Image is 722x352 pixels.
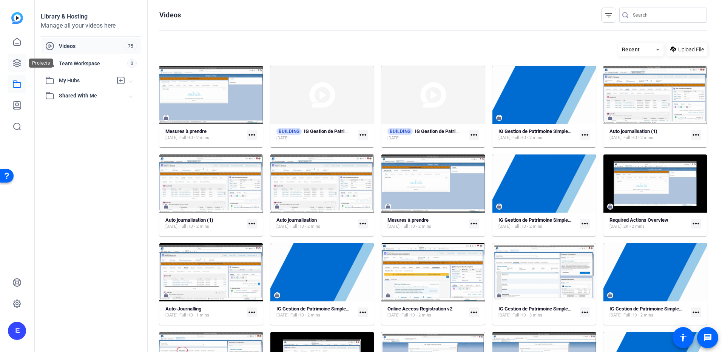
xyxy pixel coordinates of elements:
[358,219,368,228] mat-icon: more_horiz
[125,42,137,50] span: 75
[276,312,288,318] span: [DATE]
[623,224,645,230] span: 2K - 2 mins
[498,224,511,230] span: [DATE]
[512,312,542,318] span: Full HD - 3 mins
[415,128,503,134] strong: IG Gestion de Patrimoine Simple (51518)
[469,130,479,140] mat-icon: more_horiz
[165,128,244,141] a: Mesures à prendre[DATE]Full HD - 2 mins
[387,306,452,312] strong: Online Access Registration v2
[41,73,141,88] mat-expansion-panel-header: My Hubs
[159,11,181,20] h1: Videos
[498,306,577,318] a: IG Gestion de Patrimoine Simple (51460)[DATE]Full HD - 3 mins
[247,130,257,140] mat-icon: more_horiz
[358,130,368,140] mat-icon: more_horiz
[387,224,400,230] span: [DATE]
[276,128,355,141] a: BUILDINGIG Gestion de Patrimoine Simple (51516)[DATE]
[498,135,511,141] span: [DATE]
[165,312,177,318] span: [DATE]
[580,130,590,140] mat-icon: more_horiz
[41,12,141,21] div: Library & Hosting
[59,77,113,85] span: My Hubs
[498,217,577,230] a: IG Gestion de Patrimoine Simple (51517)[DATE]Full HD - 2 mins
[276,135,288,141] span: [DATE]
[276,306,364,312] strong: IG Gestion de Patrimoine Simple (51468)
[609,128,657,134] strong: Auto journalisation (1)
[667,43,707,56] button: Upload File
[469,219,479,228] mat-icon: more_horiz
[469,307,479,317] mat-icon: more_horiz
[498,128,577,141] a: IG Gestion de Patrimoine Simple (51582)[DATE]Full HD - 2 mins
[498,128,586,134] strong: IG Gestion de Patrimoine Simple (51582)
[691,219,701,228] mat-icon: more_horiz
[358,307,368,317] mat-icon: more_horiz
[678,46,704,54] span: Upload File
[609,224,622,230] span: [DATE]
[165,306,201,312] strong: Auto-Journalling
[41,88,141,103] mat-expansion-panel-header: Shared With Me
[609,217,668,223] strong: Required Actions Overview
[387,217,466,230] a: Mesures à prendre[DATE]Full HD - 2 mins
[498,306,586,312] strong: IG Gestion de Patrimoine Simple (51460)
[41,21,141,30] div: Manage all your videos here
[703,333,712,342] mat-icon: message
[609,306,697,312] strong: IG Gestion de Patrimoine Simple (51461)
[609,312,622,318] span: [DATE]
[59,60,127,67] span: Team Workspace
[165,128,207,134] strong: Mesures à prendre
[290,224,320,230] span: Full HD - 2 mins
[276,217,355,230] a: Auto journalisation[DATE]Full HD - 2 mins
[127,59,137,68] span: 0
[59,92,129,100] span: Shared With Me
[691,130,701,140] mat-icon: more_horiz
[401,312,431,318] span: Full HD - 2 mins
[498,217,586,223] strong: IG Gestion de Patrimoine Simple (51517)
[11,12,23,24] img: blue-gradient.svg
[580,307,590,317] mat-icon: more_horiz
[290,312,320,318] span: Full HD - 2 mins
[609,217,688,230] a: Required Actions Overview[DATE]2K - 2 mins
[387,217,429,223] strong: Mesures à prendre
[387,306,466,318] a: Online Access Registration v2[DATE]Full HD - 2 mins
[165,224,177,230] span: [DATE]
[604,11,613,20] mat-icon: filter_list
[387,128,466,141] a: BUILDINGIG Gestion de Patrimoine Simple (51518)[DATE]
[179,224,209,230] span: Full HD - 2 mins
[276,128,302,135] span: BUILDING
[387,312,400,318] span: [DATE]
[276,217,317,223] strong: Auto journalisation
[29,59,53,68] div: Projects
[387,135,400,141] span: [DATE]
[247,219,257,228] mat-icon: more_horiz
[623,135,653,141] span: Full HD - 2 mins
[165,306,244,318] a: Auto-Journalling[DATE]Full HD - 1 mins
[609,306,688,318] a: IG Gestion de Patrimoine Simple (51461)[DATE]Full HD - 2 mins
[387,128,413,135] span: BUILDING
[580,219,590,228] mat-icon: more_horiz
[633,11,701,20] input: Search
[512,135,542,141] span: Full HD - 2 mins
[179,135,209,141] span: Full HD - 2 mins
[679,333,688,342] mat-icon: accessibility
[165,217,213,223] strong: Auto journalisation (1)
[401,224,431,230] span: Full HD - 2 mins
[498,312,511,318] span: [DATE]
[247,307,257,317] mat-icon: more_horiz
[179,312,209,318] span: Full HD - 1 mins
[59,42,125,50] span: Videos
[304,128,392,134] strong: IG Gestion de Patrimoine Simple (51516)
[165,135,177,141] span: [DATE]
[623,312,653,318] span: Full HD - 2 mins
[8,322,26,340] div: IE
[276,224,288,230] span: [DATE]
[609,135,622,141] span: [DATE]
[276,306,355,318] a: IG Gestion de Patrimoine Simple (51468)[DATE]Full HD - 2 mins
[165,217,244,230] a: Auto journalisation (1)[DATE]Full HD - 2 mins
[691,307,701,317] mat-icon: more_horiz
[622,46,640,52] span: Recent
[512,224,542,230] span: Full HD - 2 mins
[609,128,688,141] a: Auto journalisation (1)[DATE]Full HD - 2 mins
